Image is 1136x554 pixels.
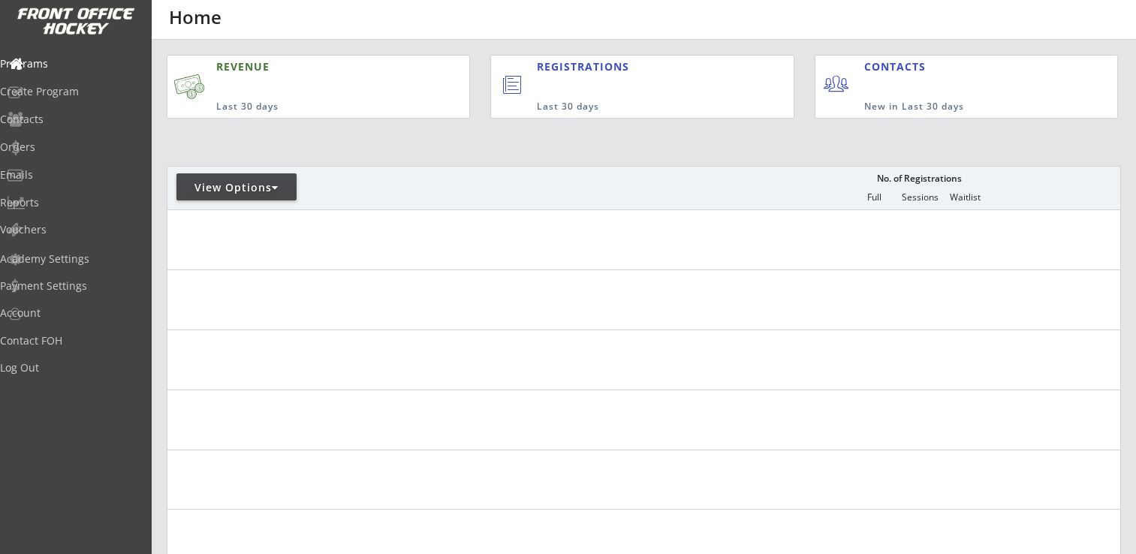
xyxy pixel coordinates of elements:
div: New in Last 30 days [864,101,1048,113]
div: REVENUE [216,59,398,74]
div: No. of Registrations [872,173,966,184]
div: View Options [176,180,297,195]
div: Full [851,192,896,203]
div: REGISTRATIONS [537,59,725,74]
div: Sessions [897,192,942,203]
div: CONTACTS [864,59,933,74]
div: Waitlist [942,192,987,203]
div: Last 30 days [537,101,732,113]
div: Last 30 days [216,101,398,113]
